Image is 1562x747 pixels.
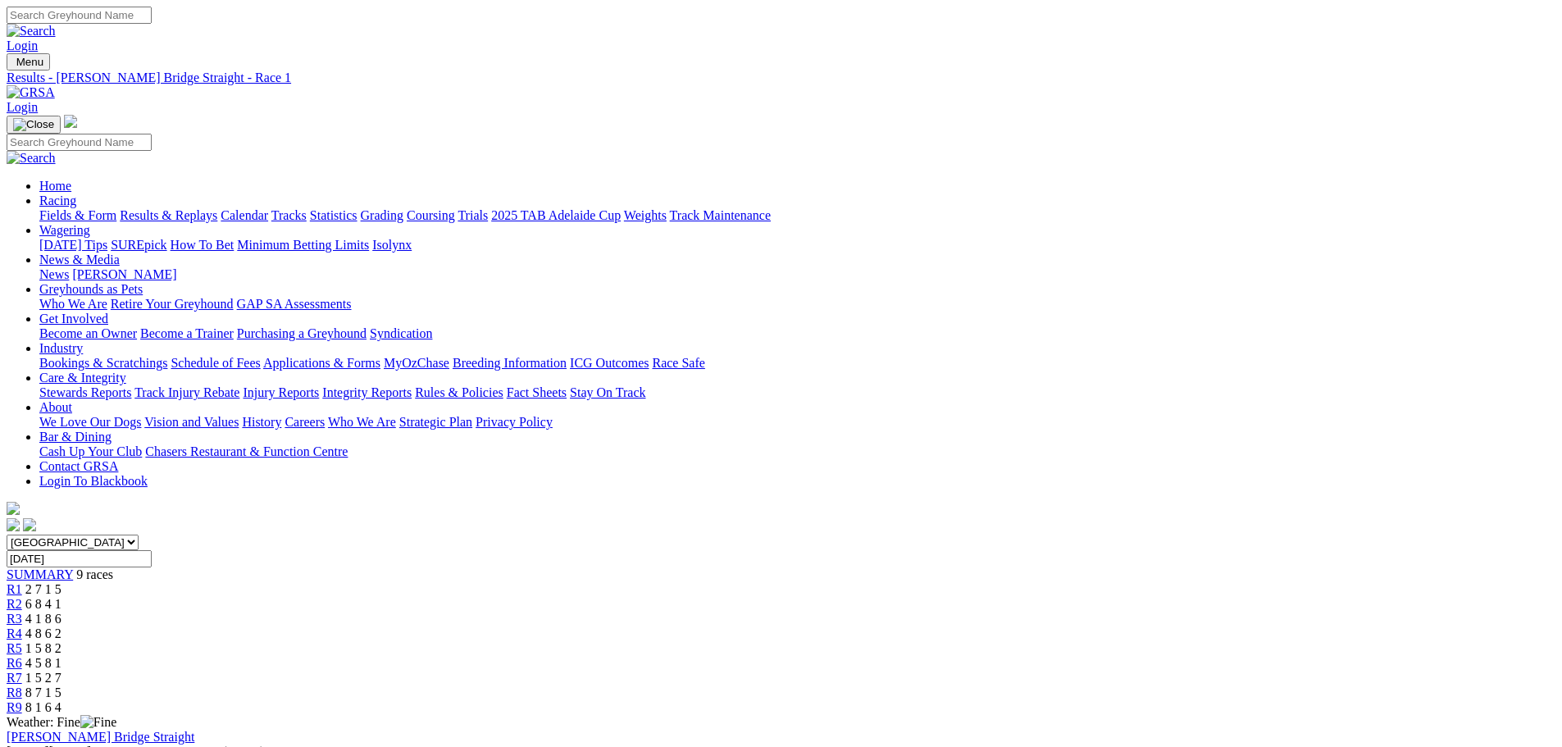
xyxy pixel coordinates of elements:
[171,356,260,370] a: Schedule of Fees
[7,626,22,640] a: R4
[39,238,1555,253] div: Wagering
[7,550,152,567] input: Select date
[39,356,1555,371] div: Industry
[7,39,38,52] a: Login
[39,385,131,399] a: Stewards Reports
[7,612,22,626] a: R3
[25,641,61,655] span: 1 5 8 2
[491,208,621,222] a: 2025 TAB Adelaide Cup
[25,700,61,714] span: 8 1 6 4
[111,238,166,252] a: SUREpick
[39,223,90,237] a: Wagering
[39,238,107,252] a: [DATE] Tips
[7,151,56,166] img: Search
[13,118,54,131] img: Close
[39,326,1555,341] div: Get Involved
[399,415,472,429] a: Strategic Plan
[39,253,120,266] a: News & Media
[7,730,194,744] a: [PERSON_NAME] Bridge Straight
[25,656,61,670] span: 4 5 8 1
[80,715,116,730] img: Fine
[384,356,449,370] a: MyOzChase
[7,53,50,71] button: Toggle navigation
[507,385,567,399] a: Fact Sheets
[242,415,281,429] a: History
[39,474,148,488] a: Login To Blackbook
[134,385,239,399] a: Track Injury Rebate
[39,267,69,281] a: News
[476,415,553,429] a: Privacy Policy
[39,430,112,444] a: Bar & Dining
[144,415,239,429] a: Vision and Values
[237,238,369,252] a: Minimum Betting Limits
[7,715,116,729] span: Weather: Fine
[25,582,61,596] span: 2 7 1 5
[370,326,432,340] a: Syndication
[16,56,43,68] span: Menu
[7,134,152,151] input: Search
[670,208,771,222] a: Track Maintenance
[271,208,307,222] a: Tracks
[39,371,126,385] a: Care & Integrity
[7,100,38,114] a: Login
[7,700,22,714] a: R9
[25,612,61,626] span: 4 1 8 6
[39,444,142,458] a: Cash Up Your Club
[7,567,73,581] a: SUMMARY
[39,297,1555,312] div: Greyhounds as Pets
[361,208,403,222] a: Grading
[39,312,108,326] a: Get Involved
[652,356,704,370] a: Race Safe
[7,24,56,39] img: Search
[221,208,268,222] a: Calendar
[7,641,22,655] a: R5
[310,208,357,222] a: Statistics
[72,267,176,281] a: [PERSON_NAME]
[39,415,141,429] a: We Love Our Dogs
[7,597,22,611] a: R2
[7,7,152,24] input: Search
[39,208,1555,223] div: Racing
[7,671,22,685] a: R7
[328,415,396,429] a: Who We Are
[39,400,72,414] a: About
[7,518,20,531] img: facebook.svg
[570,385,645,399] a: Stay On Track
[372,238,412,252] a: Isolynx
[7,85,55,100] img: GRSA
[25,686,61,699] span: 8 7 1 5
[407,208,455,222] a: Coursing
[39,415,1555,430] div: About
[25,671,61,685] span: 1 5 2 7
[458,208,488,222] a: Trials
[263,356,380,370] a: Applications & Forms
[39,356,167,370] a: Bookings & Scratchings
[64,115,77,128] img: logo-grsa-white.png
[243,385,319,399] a: Injury Reports
[76,567,113,581] span: 9 races
[237,297,352,311] a: GAP SA Assessments
[415,385,503,399] a: Rules & Policies
[570,356,649,370] a: ICG Outcomes
[7,582,22,596] a: R1
[23,518,36,531] img: twitter.svg
[285,415,325,429] a: Careers
[25,626,61,640] span: 4 8 6 2
[7,71,1555,85] a: Results - [PERSON_NAME] Bridge Straight - Race 1
[39,385,1555,400] div: Care & Integrity
[7,656,22,670] a: R6
[39,282,143,296] a: Greyhounds as Pets
[624,208,667,222] a: Weights
[7,686,22,699] a: R8
[39,326,137,340] a: Become an Owner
